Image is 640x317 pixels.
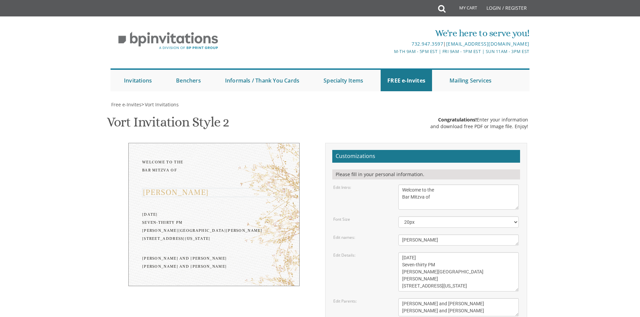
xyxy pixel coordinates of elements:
[117,70,159,91] a: Invitations
[142,158,286,174] div: Welcome to the Bar Mitzva of
[332,150,520,163] h2: Customizations
[142,211,286,243] div: [DATE] Seven-thirty PM [PERSON_NAME][GEOGRAPHIC_DATA][PERSON_NAME] [STREET_ADDRESS][US_STATE]
[333,184,351,190] label: Edit Intro:
[332,169,520,179] div: Please fill in your personal information.
[438,116,477,123] span: Congratulations!
[398,252,519,292] textarea: [DATE] Seven-thirty PM [PERSON_NAME][GEOGRAPHIC_DATA][PERSON_NAME] [STREET_ADDRESS][US_STATE]
[398,298,519,316] textarea: [PERSON_NAME] and [PERSON_NAME] [PERSON_NAME] and [PERSON_NAME]
[333,216,350,222] label: Font Size
[333,298,357,304] label: Edit Parents:
[218,70,306,91] a: Informals / Thank You Cards
[443,70,498,91] a: Mailing Services
[111,27,226,55] img: BP Invitation Loft
[142,255,286,271] div: [PERSON_NAME] and [PERSON_NAME] [PERSON_NAME] and [PERSON_NAME]
[169,70,208,91] a: Benchers
[381,70,432,91] a: FREE e-Invites
[141,101,179,108] span: >
[430,116,528,123] div: Enter your information
[145,101,179,108] span: Vort Invitations
[398,184,519,210] textarea: With gratitude to Hashem We would like to invite you to The vort of our children
[251,48,529,55] div: M-Th 9am - 5pm EST | Fri 9am - 1pm EST | Sun 11am - 3pm EST
[412,41,443,47] a: 732.947.3597
[445,1,482,17] a: My Cart
[317,70,370,91] a: Specialty Items
[144,101,179,108] a: Vort Invitations
[251,40,529,48] div: |
[398,234,519,246] textarea: Binyomin & Liba
[333,234,355,240] label: Edit names:
[111,101,141,108] a: Free e-Invites
[612,290,633,310] iframe: chat widget
[251,27,529,40] div: We're here to serve you!
[107,115,229,135] h1: Vort Invitation Style 2
[142,188,286,197] div: [PERSON_NAME]
[333,252,355,258] label: Edit Details:
[446,41,529,47] a: [EMAIL_ADDRESS][DOMAIN_NAME]
[430,123,528,130] div: and download free PDF or Image file. Enjoy!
